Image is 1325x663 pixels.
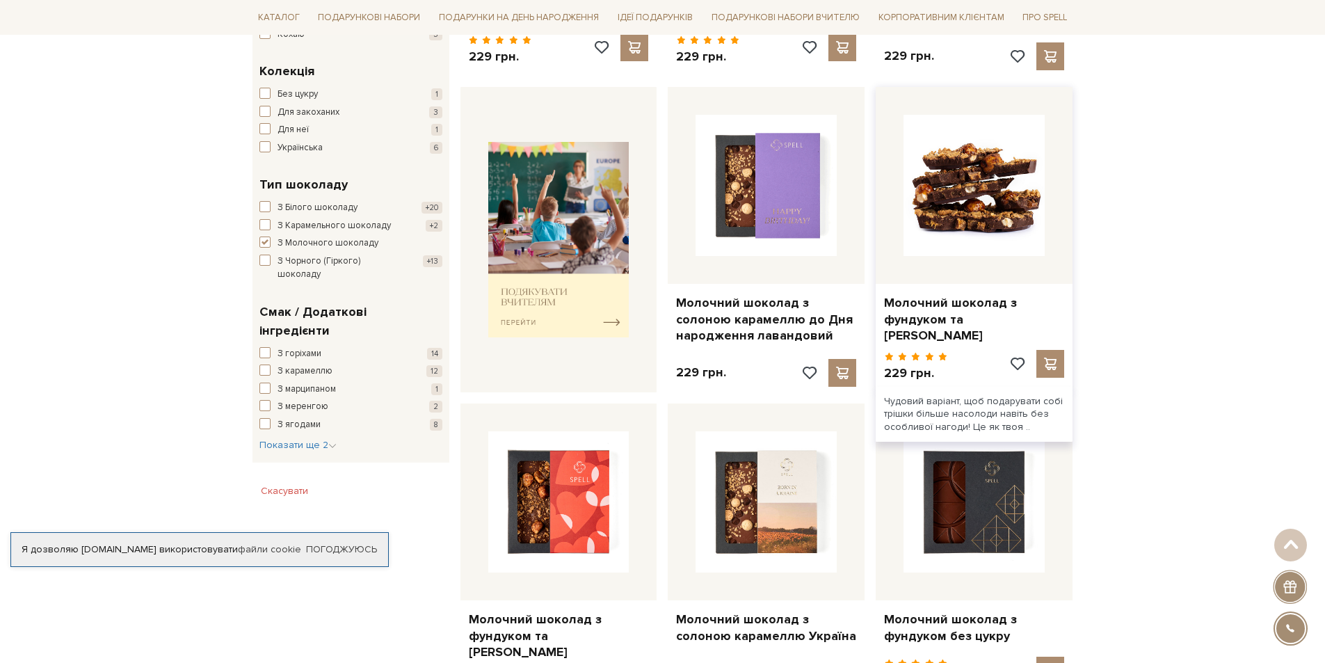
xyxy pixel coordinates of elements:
button: Без цукру 1 [259,88,442,102]
a: Подарункові набори Вчителю [706,6,865,29]
button: З марципаном 1 [259,383,442,397]
a: Молочний шоколад з солоною карамеллю до Дня народження лавандовий [676,295,856,344]
button: З Білого шоколаду +20 [259,201,442,215]
span: Смак / Додаткові інгредієнти [259,303,439,340]
a: Корпоративним клієнтам [873,7,1010,29]
a: Каталог [252,7,305,29]
img: Молочний шоколад з фундуком та солоною карамеллю [904,115,1045,256]
p: 229 грн. [676,365,726,381]
span: З Білого шоколаду [278,201,358,215]
div: Я дозволяю [DOMAIN_NAME] використовувати [11,543,388,556]
p: 229 грн. [469,49,532,65]
button: Для неї 1 [259,123,442,137]
a: Молочний шоколад з солоною карамеллю Україна [676,612,856,644]
button: Українська 6 [259,141,442,155]
span: 14 [427,348,442,360]
div: Чудовий варіант, щоб подарувати собі трішки більше насолоди навіть без особливої нагоди! Це як тв... [876,387,1073,442]
span: +2 [426,220,442,232]
span: +13 [423,255,442,267]
span: Українська [278,141,323,155]
span: 1 [431,88,442,100]
img: banner [488,142,629,337]
span: Тип шоколаду [259,175,348,194]
button: З Карамельного шоколаду +2 [259,219,442,233]
button: Для закоханих 3 [259,106,442,120]
span: 2 [429,401,442,413]
p: 229 грн. [676,49,739,65]
a: Ідеї подарунків [612,7,698,29]
img: Молочний шоколад з солоною карамеллю Україна [696,431,837,573]
span: З Карамельного шоколаду [278,219,391,233]
span: З карамеллю [278,365,332,378]
button: З горіхами 14 [259,347,442,361]
button: Показати ще 2 [259,438,337,452]
a: Подарункові набори [312,7,426,29]
button: З Молочного шоколаду [259,237,442,250]
a: файли cookie [238,543,301,555]
span: З Молочного шоколаду [278,237,378,250]
span: З горіхами [278,347,321,361]
span: Для закоханих [278,106,339,120]
span: +20 [421,202,442,214]
span: З марципаном [278,383,336,397]
span: Колекція [259,62,314,81]
span: 12 [426,365,442,377]
a: Молочний шоколад з фундуком та [PERSON_NAME] [884,295,1064,344]
span: 1 [431,383,442,395]
span: З Чорного (Гіркого) шоколаду [278,255,404,282]
button: З ягодами 8 [259,418,442,432]
a: Молочний шоколад з фундуком та [PERSON_NAME] [469,612,649,660]
a: Погоджуюсь [306,543,377,556]
span: З ягодами [278,418,321,432]
span: Показати ще 2 [259,439,337,451]
span: 6 [430,142,442,154]
span: Для неї [278,123,309,137]
button: Скасувати [252,480,316,502]
p: 229 грн. [884,365,947,381]
a: Подарунки на День народження [433,7,604,29]
a: Про Spell [1017,7,1073,29]
span: 3 [429,106,442,118]
span: 1 [431,124,442,136]
span: Без цукру [278,88,318,102]
a: Молочний шоколад з фундуком без цукру [884,612,1064,644]
span: 8 [430,419,442,431]
span: 3 [429,29,442,40]
button: З меренгою 2 [259,400,442,414]
button: З Чорного (Гіркого) шоколаду +13 [259,255,442,282]
span: З меренгою [278,400,328,414]
p: 229 грн. [884,48,934,64]
button: З карамеллю 12 [259,365,442,378]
